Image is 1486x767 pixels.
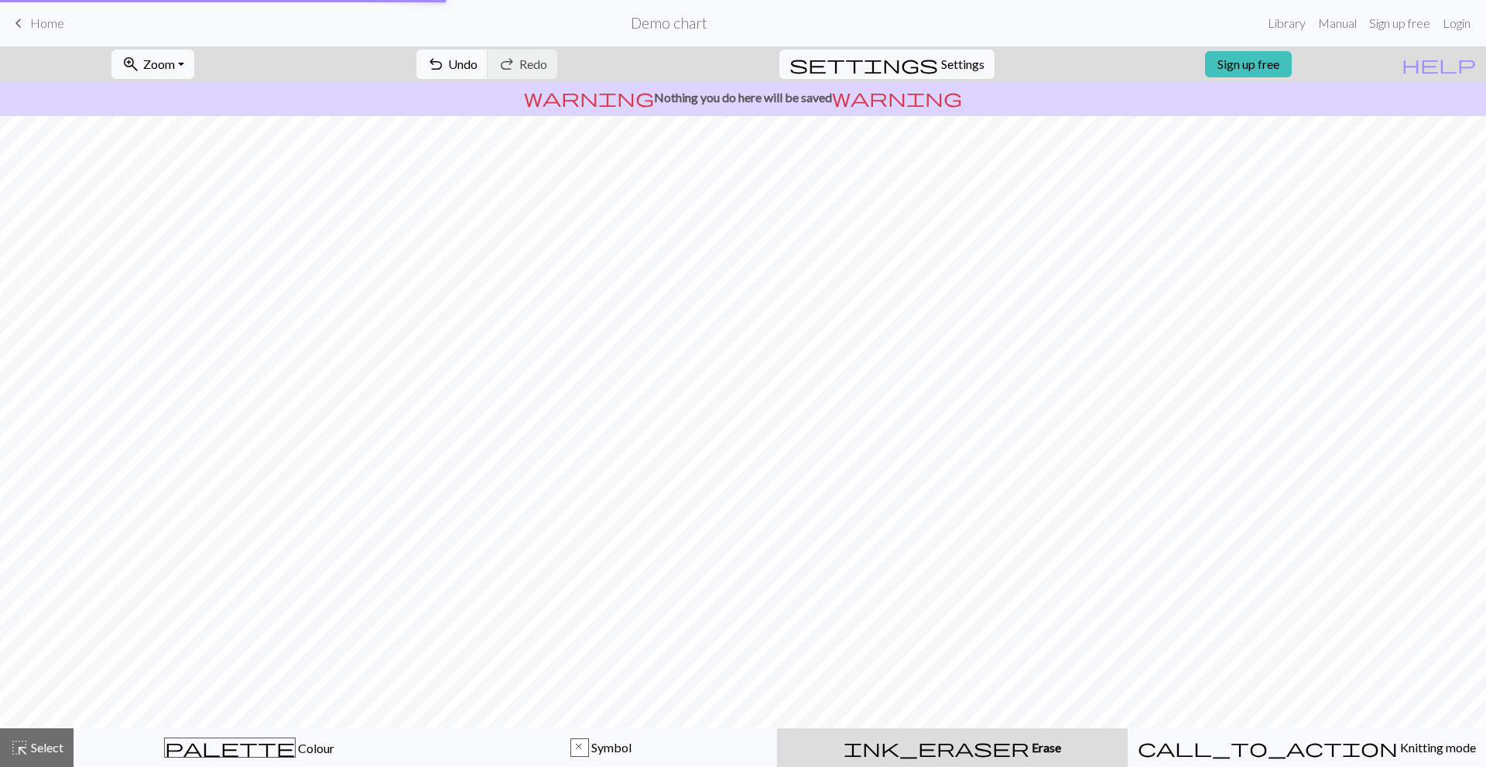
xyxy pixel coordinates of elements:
[29,740,63,755] span: Select
[631,14,707,32] h2: Demo chart
[1029,740,1061,755] span: Erase
[789,53,938,75] span: settings
[1262,8,1312,39] a: Library
[1436,8,1477,39] a: Login
[448,56,478,71] span: Undo
[524,87,654,108] span: warning
[832,87,962,108] span: warning
[779,50,995,79] button: SettingsSettings
[1205,51,1292,77] a: Sign up free
[122,53,140,75] span: zoom_in
[789,55,938,74] i: Settings
[1312,8,1363,39] a: Manual
[143,56,175,71] span: Zoom
[777,728,1128,767] button: Erase
[589,740,632,755] span: Symbol
[9,10,64,36] a: Home
[1398,740,1476,755] span: Knitting mode
[844,737,1029,758] span: ink_eraser
[111,50,194,79] button: Zoom
[571,739,588,758] div: x
[416,50,488,79] button: Undo
[426,728,778,767] button: x Symbol
[30,15,64,30] span: Home
[296,741,334,755] span: Colour
[9,12,28,34] span: keyboard_arrow_left
[165,737,295,758] span: palette
[10,737,29,758] span: highlight_alt
[426,53,445,75] span: undo
[1128,728,1486,767] button: Knitting mode
[1402,53,1476,75] span: help
[1138,737,1398,758] span: call_to_action
[6,88,1480,107] p: Nothing you do here will be saved
[941,55,984,74] span: Settings
[1363,8,1436,39] a: Sign up free
[74,728,426,767] button: Colour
